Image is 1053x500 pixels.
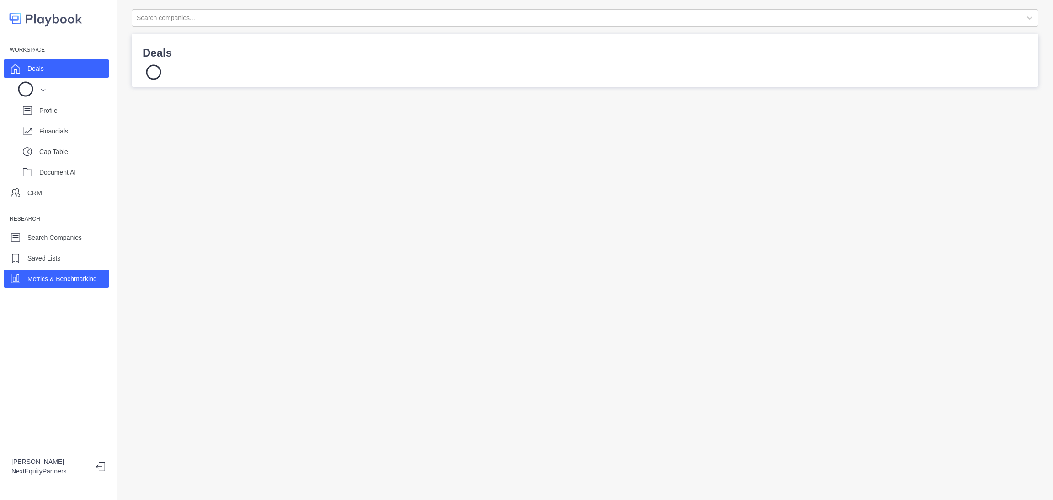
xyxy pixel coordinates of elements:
[39,106,109,116] p: Profile
[143,45,1027,61] p: Deals
[27,254,60,263] p: Saved Lists
[9,9,82,28] img: logo-colored
[39,147,109,157] p: Cap Table
[39,168,109,177] p: Document AI
[27,274,97,284] p: Metrics & Benchmarking
[39,127,109,136] p: Financials
[11,467,89,476] p: NextEquityPartners
[27,233,82,243] p: Search Companies
[27,64,44,74] p: Deals
[27,188,42,198] p: CRM
[11,457,89,467] p: [PERSON_NAME]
